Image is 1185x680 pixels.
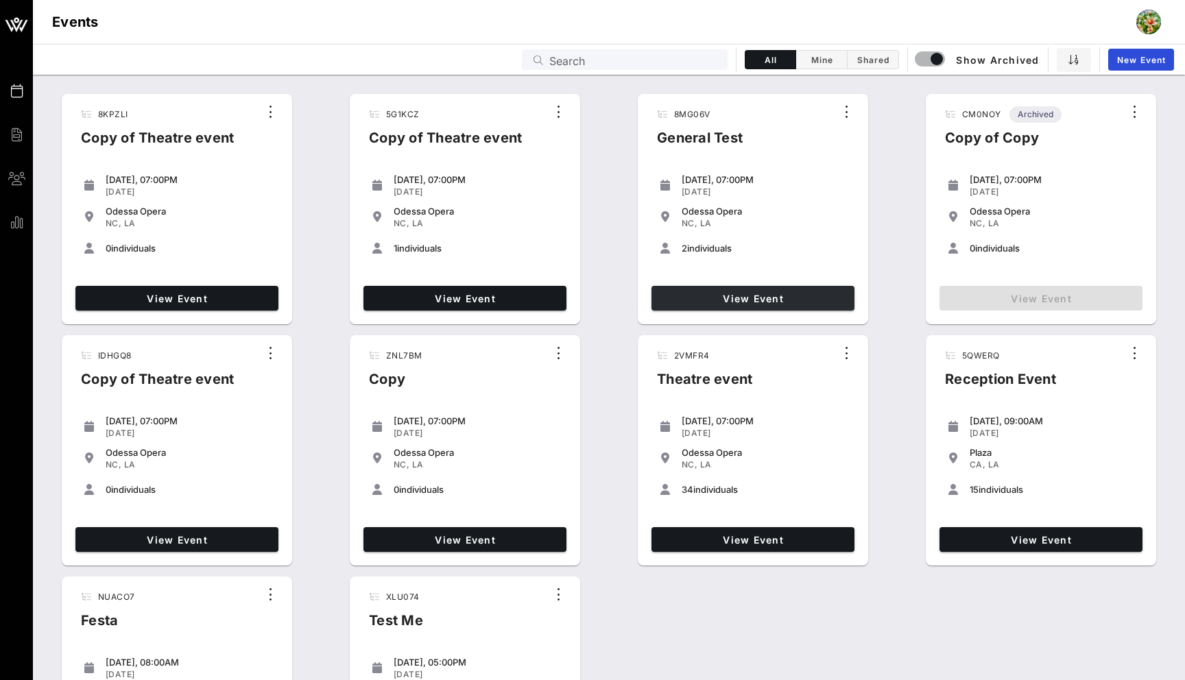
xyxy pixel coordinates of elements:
span: LA [412,459,424,470]
div: Odessa Opera [394,206,561,217]
span: NC, [394,218,409,228]
span: LA [988,459,1000,470]
div: [DATE], 07:00PM [106,415,273,426]
h1: Events [52,11,99,33]
span: Mine [804,55,839,65]
span: View Event [657,534,849,546]
span: 0 [106,484,111,495]
div: [DATE], 07:00PM [106,174,273,185]
span: View Event [369,534,561,546]
div: [DATE] [106,669,273,680]
span: Archived [1018,106,1053,123]
span: 34 [682,484,693,495]
div: General Test [646,127,754,160]
div: Copy of Theatre event [70,127,245,160]
span: LA [412,218,424,228]
span: NUACO7 [98,592,134,602]
div: [DATE] [682,186,849,197]
div: Reception Event [934,368,1067,401]
span: View Event [81,534,273,546]
span: LA [700,218,712,228]
span: Shared [856,55,890,65]
div: Odessa Opera [970,206,1137,217]
span: 5QWERQ [962,350,999,361]
span: 5G1KCZ [386,109,419,119]
span: LA [124,459,136,470]
div: Odessa Opera [106,447,273,458]
span: XLU074 [386,592,419,602]
span: 0 [394,484,399,495]
span: LA [700,459,712,470]
span: NC, [682,459,697,470]
span: NC, [106,459,121,470]
a: View Event [363,527,566,552]
span: View Event [369,293,561,304]
div: Theatre event [646,368,763,401]
div: [DATE] [394,669,561,680]
a: View Event [651,286,854,311]
div: individuals [682,243,849,254]
span: 0 [106,243,111,254]
div: [DATE], 07:00PM [682,174,849,185]
span: 1 [394,243,397,254]
span: LA [988,218,1000,228]
span: CA, [970,459,985,470]
div: [DATE] [970,428,1137,439]
span: 2VMFR4 [674,350,709,361]
span: New Event [1116,55,1166,65]
div: Copy [358,368,431,401]
div: individuals [394,484,561,495]
span: All [754,55,787,65]
span: 8KPZLI [98,109,128,119]
div: [DATE], 09:00AM [970,415,1137,426]
span: Show Archived [917,51,1039,68]
div: [DATE] [682,428,849,439]
div: individuals [394,243,561,254]
div: Copy of Copy [934,127,1062,160]
a: New Event [1108,49,1174,71]
div: [DATE] [394,428,561,439]
div: [DATE], 08:00AM [106,657,273,668]
a: View Event [75,527,278,552]
span: View Event [657,293,849,304]
a: View Event [75,286,278,311]
div: individuals [970,484,1137,495]
a: View Event [363,286,566,311]
span: 15 [970,484,979,495]
span: NC, [394,459,409,470]
div: individuals [106,243,273,254]
button: Mine [796,50,848,69]
span: NC, [970,218,985,228]
div: Festa [70,609,143,642]
div: [DATE], 07:00PM [394,174,561,185]
a: View Event [939,527,1142,552]
span: 0 [970,243,975,254]
button: All [745,50,796,69]
div: Odessa Opera [394,447,561,458]
span: 8MG06V [674,109,710,119]
div: Odessa Opera [106,206,273,217]
div: [DATE] [970,186,1137,197]
div: Copy of Theatre event [358,127,533,160]
div: [DATE], 07:00PM [970,174,1137,185]
div: Copy of Theatre event [70,368,245,401]
span: NC, [682,218,697,228]
span: NC, [106,218,121,228]
div: [DATE], 07:00PM [394,415,561,426]
button: Show Archived [916,47,1040,72]
span: 2 [682,243,687,254]
span: View Event [945,534,1137,546]
span: CM0NOY [962,109,1001,119]
div: Odessa Opera [682,206,849,217]
div: [DATE], 07:00PM [682,415,849,426]
div: Test Me [358,609,434,642]
div: [DATE] [106,186,273,197]
div: individuals [106,484,273,495]
div: Plaza [970,447,1137,458]
div: [DATE] [106,428,273,439]
div: individuals [970,243,1137,254]
button: Shared [848,50,899,69]
div: individuals [682,484,849,495]
span: IDHGQ8 [98,350,131,361]
a: View Event [651,527,854,552]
